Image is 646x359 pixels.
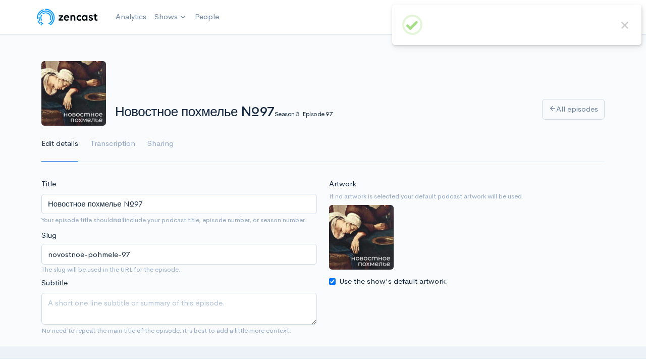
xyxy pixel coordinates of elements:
[41,230,57,241] label: Slug
[302,110,332,118] small: Episode 97
[329,191,605,201] small: If no artwork is selected your default podcast artwork will be used
[150,6,191,28] a: Shows
[41,126,78,162] a: Edit details
[329,178,356,190] label: Artwork
[41,326,291,335] small: No need to repeat the main title of the episode, it's best to add a little more context.
[339,276,448,287] label: Use the show's default artwork.
[113,216,125,224] strong: not
[115,105,530,120] h1: Новостное похмелье №97
[41,265,317,275] small: The slug will be used in the URL for the episode.
[41,178,56,190] label: Title
[191,6,223,28] a: People
[35,7,99,27] img: ZenCast Logo
[90,126,135,162] a: Transcription
[41,244,317,265] input: title-of-episode
[41,216,307,224] small: Your episode title should include your podcast title, episode number, or season number.
[147,126,174,162] a: Sharing
[112,6,150,28] a: Analytics
[542,99,605,120] a: All episodes
[275,110,299,118] small: Season 3
[41,277,68,289] label: Subtitle
[41,194,317,215] input: What is the episode's title?
[618,19,631,32] button: Close this dialog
